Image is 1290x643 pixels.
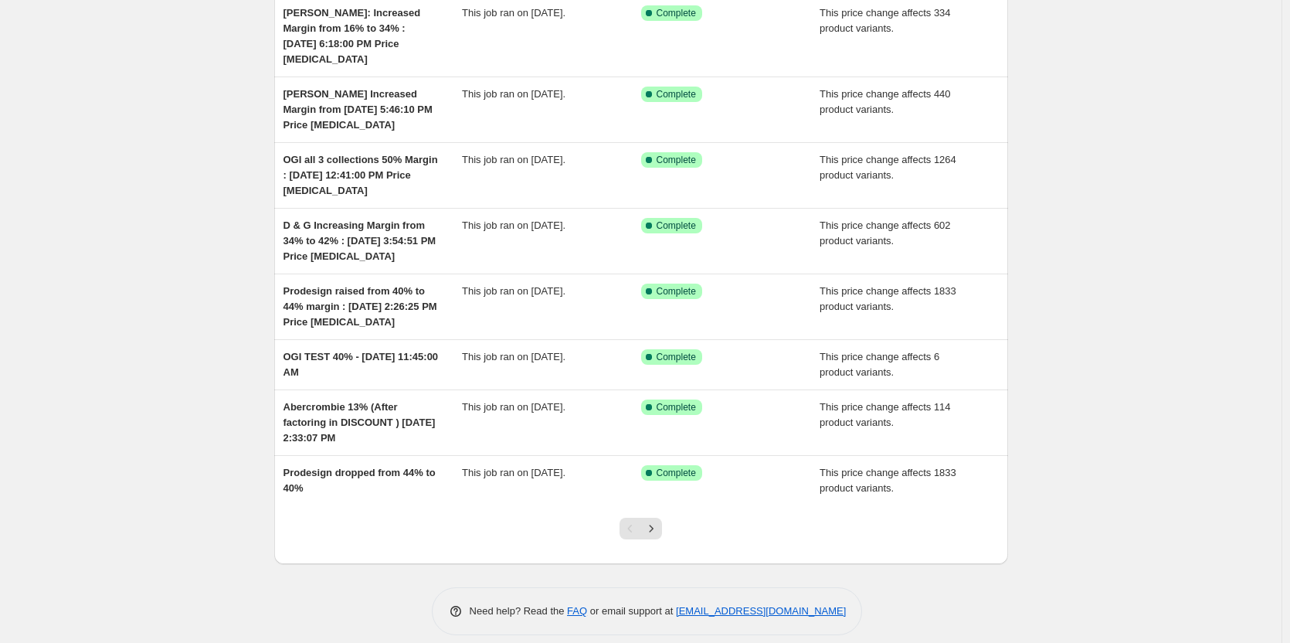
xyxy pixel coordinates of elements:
[657,7,696,19] span: Complete
[820,467,956,494] span: This price change affects 1833 product variants.
[283,154,438,196] span: OGI all 3 collections 50% Margin : [DATE] 12:41:00 PM Price [MEDICAL_DATA]
[462,401,565,413] span: This job ran on [DATE].
[657,467,696,479] span: Complete
[283,467,436,494] span: Prodesign dropped from 44% to 40%
[567,605,587,617] a: FAQ
[462,88,565,100] span: This job ran on [DATE].
[462,285,565,297] span: This job ran on [DATE].
[657,154,696,166] span: Complete
[620,518,662,539] nav: Pagination
[462,351,565,362] span: This job ran on [DATE].
[657,351,696,363] span: Complete
[657,401,696,413] span: Complete
[462,219,565,231] span: This job ran on [DATE].
[462,7,565,19] span: This job ran on [DATE].
[470,605,568,617] span: Need help? Read the
[462,467,565,478] span: This job ran on [DATE].
[820,351,939,378] span: This price change affects 6 product variants.
[587,605,676,617] span: or email support at
[640,518,662,539] button: Next
[820,401,951,428] span: This price change affects 114 product variants.
[820,88,951,115] span: This price change affects 440 product variants.
[820,219,951,247] span: This price change affects 602 product variants.
[820,154,956,181] span: This price change affects 1264 product variants.
[283,401,436,444] span: Abercrombie 13% (After factoring in DISCOUNT ) [DATE] 2:33:07 PM
[657,285,696,298] span: Complete
[283,219,436,262] span: D & G Increasing Margin from 34% to 42% : [DATE] 3:54:51 PM Price [MEDICAL_DATA]
[657,219,696,232] span: Complete
[820,285,956,312] span: This price change affects 1833 product variants.
[283,88,433,131] span: [PERSON_NAME] Increased Margin from [DATE] 5:46:10 PM Price [MEDICAL_DATA]
[676,605,846,617] a: [EMAIL_ADDRESS][DOMAIN_NAME]
[283,7,421,65] span: [PERSON_NAME]: Increased Margin from 16% to 34% : [DATE] 6:18:00 PM Price [MEDICAL_DATA]
[820,7,951,34] span: This price change affects 334 product variants.
[283,285,437,328] span: Prodesign raised from 40% to 44% margin : [DATE] 2:26:25 PM Price [MEDICAL_DATA]
[657,88,696,100] span: Complete
[283,351,439,378] span: OGI TEST 40% - [DATE] 11:45:00 AM
[462,154,565,165] span: This job ran on [DATE].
